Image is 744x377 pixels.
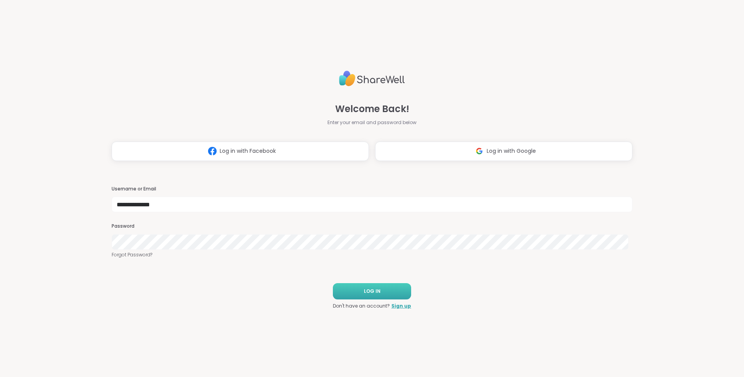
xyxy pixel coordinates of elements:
[112,186,632,192] h3: Username or Email
[472,144,487,158] img: ShareWell Logomark
[112,142,369,161] button: Log in with Facebook
[391,303,411,310] a: Sign up
[487,147,536,155] span: Log in with Google
[335,102,409,116] span: Welcome Back!
[205,144,220,158] img: ShareWell Logomark
[333,303,390,310] span: Don't have an account?
[333,283,411,299] button: LOG IN
[339,67,405,90] img: ShareWell Logo
[112,223,632,230] h3: Password
[112,251,632,258] a: Forgot Password?
[364,288,381,295] span: LOG IN
[327,119,417,126] span: Enter your email and password below
[220,147,276,155] span: Log in with Facebook
[375,142,632,161] button: Log in with Google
